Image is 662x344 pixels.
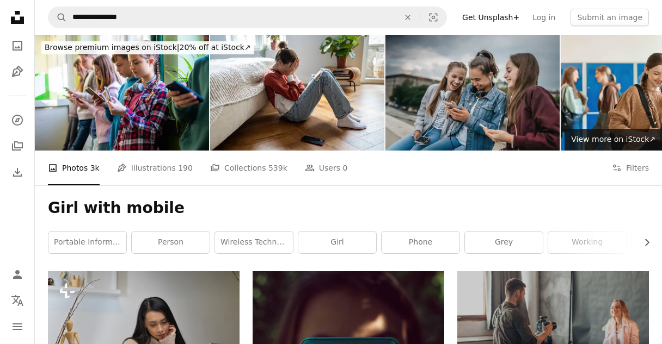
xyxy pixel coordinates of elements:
[210,151,287,185] a: Collections 539k
[7,316,28,337] button: Menu
[35,35,209,151] img: Teenage students are standing in the school hallway, all looking at their phones.
[565,129,662,151] a: View more on iStock↗
[7,61,28,83] a: Illustrations
[45,43,251,52] span: 20% off at iStock ↗
[35,35,261,61] a: Browse premium images on iStock|20% off at iStock↗
[456,9,526,26] a: Get Unsplash+
[7,264,28,285] a: Log in / Sign up
[571,135,655,143] span: View more on iStock ↗
[298,232,376,253] a: girl
[48,7,447,28] form: Find visuals sitewide
[117,151,193,185] a: Illustrations 190
[7,161,28,183] a: Download History
[178,162,193,174] span: 190
[385,35,560,151] img: three teenage girls with smartphones outdoors
[548,232,626,253] a: working
[7,290,28,311] button: Language
[526,9,562,26] a: Log in
[342,162,347,174] span: 0
[396,7,420,28] button: Clear
[382,232,459,253] a: phone
[48,7,67,28] button: Search Unsplash
[7,35,28,57] a: Photos
[612,151,649,185] button: Filters
[48,232,126,253] a: portable information device
[571,9,649,26] button: Submit an image
[465,232,543,253] a: grey
[268,162,287,174] span: 539k
[305,151,348,185] a: Users 0
[45,43,179,52] span: Browse premium images on iStock |
[7,135,28,157] a: Collections
[132,232,210,253] a: person
[215,232,293,253] a: wireless technology
[637,232,649,253] button: scroll list to the right
[210,35,384,151] img: Unhappy teen girl covering face with hands crying while sitting on floor with mobile phone nearby
[48,198,649,218] h1: Girl with mobile
[7,109,28,131] a: Explore
[420,7,446,28] button: Visual search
